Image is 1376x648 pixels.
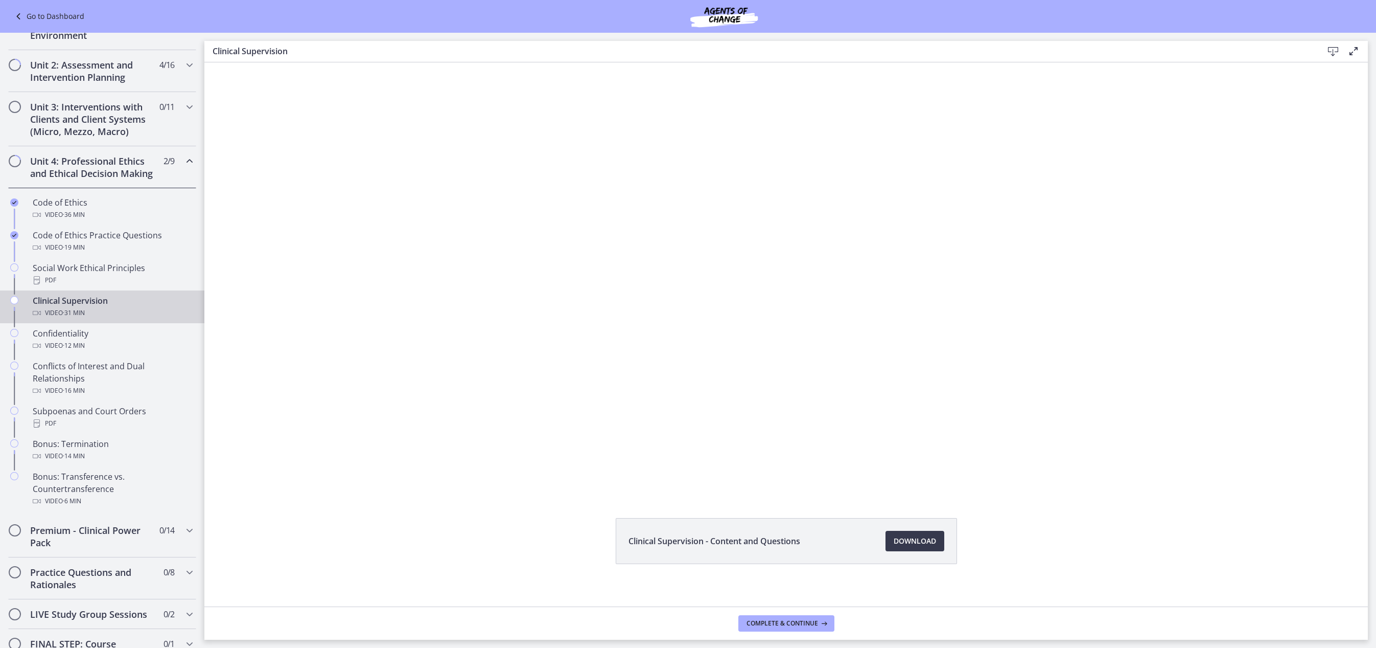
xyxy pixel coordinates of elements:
span: 0 / 8 [164,566,174,578]
div: Code of Ethics Practice Questions [33,229,192,254]
span: 4 / 16 [159,59,174,71]
div: Video [33,495,192,507]
span: · 16 min [63,385,85,397]
h2: LIVE Study Group Sessions [30,608,155,620]
span: · 6 min [63,495,81,507]
a: Download [885,531,944,551]
span: · 36 min [63,209,85,221]
div: Video [33,307,192,319]
div: Bonus: Transference vs. Countertransference [33,471,192,507]
i: Completed [10,198,18,207]
span: Complete & continue [747,619,818,628]
img: Agents of Change [663,4,785,29]
span: 2 / 9 [164,155,174,167]
span: 0 / 2 [164,608,174,620]
h2: Unit 3: Interventions with Clients and Client Systems (Micro, Mezzo, Macro) [30,101,155,138]
div: Clinical Supervision [33,295,192,319]
div: PDF [33,274,192,286]
div: Video [33,209,192,221]
span: · 19 min [63,241,85,254]
h2: Premium - Clinical Power Pack [30,524,155,549]
span: · 31 min [63,307,85,319]
div: Video [33,340,192,352]
div: Video [33,450,192,462]
div: Code of Ethics [33,196,192,221]
div: Conflicts of Interest and Dual Relationships [33,360,192,397]
i: Completed [10,231,18,239]
span: 0 / 11 [159,101,174,113]
div: PDF [33,417,192,430]
div: Confidentiality [33,327,192,352]
iframe: Video Lesson [204,62,1368,495]
h3: Clinical Supervision [213,45,1307,57]
button: Complete & continue [738,615,834,632]
h2: Unit 4: Professional Ethics and Ethical Decision Making [30,155,155,180]
div: Subpoenas and Court Orders [33,405,192,430]
h2: Practice Questions and Rationales [30,566,155,591]
div: Social Work Ethical Principles [33,262,192,286]
span: · 12 min [63,340,85,352]
div: Video [33,241,192,254]
span: · 14 min [63,450,85,462]
span: 0 / 14 [159,524,174,537]
h2: Unit 2: Assessment and Intervention Planning [30,59,155,83]
div: Video [33,385,192,397]
div: Bonus: Termination [33,438,192,462]
span: Clinical Supervision - Content and Questions [628,535,800,547]
a: Go to Dashboard [12,10,84,23]
span: Download [894,535,936,547]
